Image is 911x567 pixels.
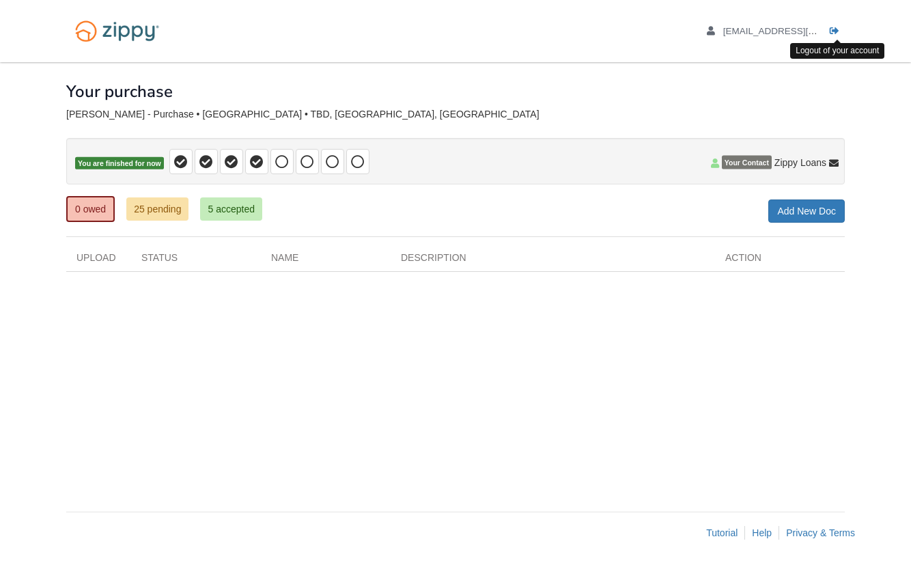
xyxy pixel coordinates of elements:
div: Name [261,251,391,271]
div: Upload [66,251,131,271]
a: Privacy & Terms [786,527,855,538]
a: Add New Doc [768,199,845,223]
img: Logo [66,14,168,49]
a: 25 pending [126,197,188,221]
a: edit profile [707,26,880,40]
div: Description [391,251,715,271]
a: 5 accepted [200,197,262,221]
span: rbnhemb@aol.com [723,26,880,36]
span: You are finished for now [75,157,164,170]
a: Log out [830,26,845,40]
a: Tutorial [706,527,738,538]
div: Action [715,251,845,271]
h1: Your purchase [66,83,173,100]
span: Zippy Loans [774,156,826,169]
span: Your Contact [722,156,772,169]
div: Logout of your account [790,43,884,59]
div: [PERSON_NAME] - Purchase • [GEOGRAPHIC_DATA] • TBD, [GEOGRAPHIC_DATA], [GEOGRAPHIC_DATA] [66,109,845,120]
a: 0 owed [66,196,115,222]
div: Status [131,251,261,271]
a: Help [752,527,772,538]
